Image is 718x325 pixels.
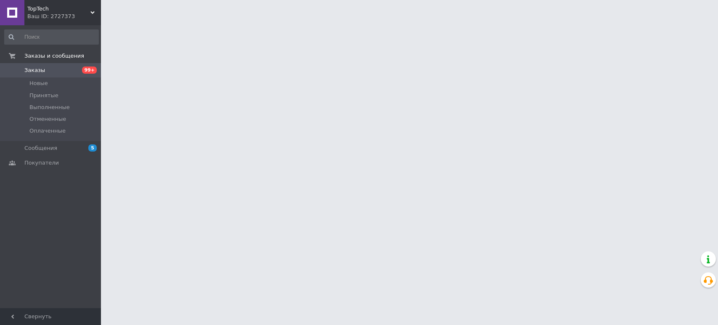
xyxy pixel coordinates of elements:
[88,144,97,152] span: 5
[29,92,58,99] span: Принятые
[27,13,101,20] div: Ваш ID: 2727373
[29,104,70,111] span: Выполненные
[24,159,59,167] span: Покупатели
[82,67,97,74] span: 99+
[29,115,66,123] span: Отмененные
[4,29,99,45] input: Поиск
[24,144,57,152] span: Сообщения
[27,5,90,13] span: TopTech
[24,67,45,74] span: Заказы
[24,52,84,60] span: Заказы и сообщения
[29,80,48,87] span: Новые
[29,127,66,135] span: Оплаченные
